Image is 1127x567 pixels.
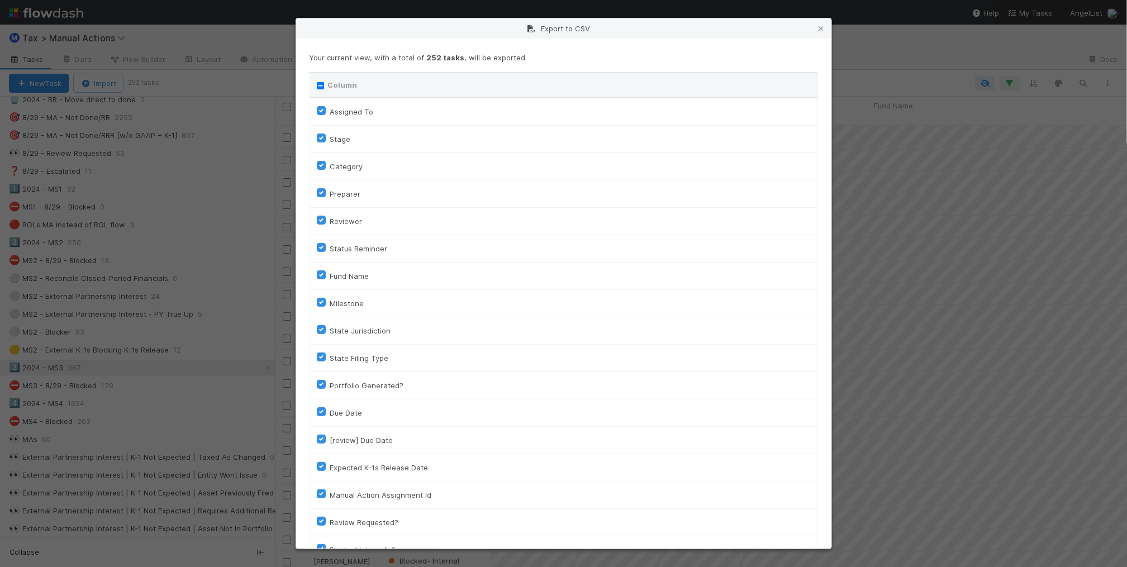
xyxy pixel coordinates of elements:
[330,543,396,556] label: Blocked Internally?
[328,79,358,90] label: Column
[330,215,363,228] label: Reviewer
[310,52,818,63] p: Your current view, with a total of , will be exported.
[330,324,391,337] label: State Jurisdiction
[330,379,404,392] label: Portfolio Generated?
[330,242,388,255] label: Status Reminder
[330,297,364,310] label: Milestone
[296,18,831,39] div: Export to CSV
[330,433,393,447] label: [review] Due Date
[330,351,389,365] label: State Filing Type
[330,269,369,283] label: Fund Name
[330,488,432,502] label: Manual Action Assignment Id
[330,187,361,201] label: Preparer
[330,461,429,474] label: Expected K-1s Release Date
[330,132,351,146] label: Stage
[330,516,399,529] label: Review Requested?
[330,406,363,420] label: Due Date
[330,160,363,173] label: Category
[427,53,465,62] strong: 252 tasks
[330,105,374,118] label: Assigned To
